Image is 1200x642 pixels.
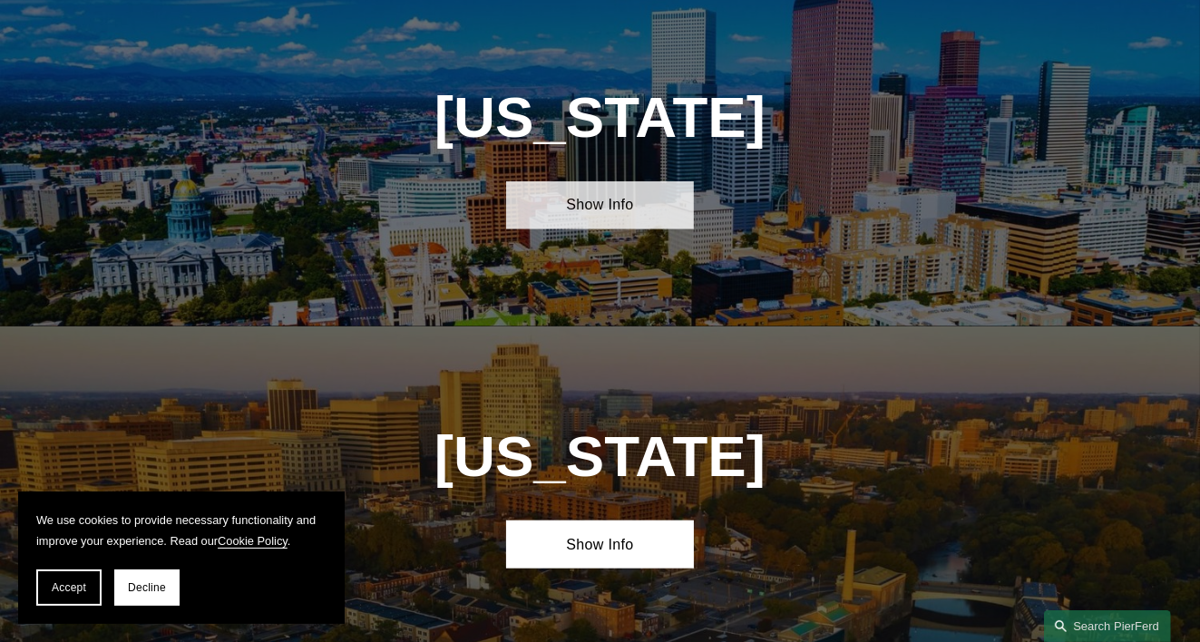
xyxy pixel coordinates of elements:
[114,569,180,606] button: Decline
[506,520,694,569] a: Show Info
[1044,610,1171,642] a: Search this site
[128,581,166,594] span: Decline
[506,181,694,229] a: Show Info
[36,569,102,606] button: Accept
[218,534,288,548] a: Cookie Policy
[365,84,834,151] h1: [US_STATE]
[365,423,834,490] h1: [US_STATE]
[18,491,345,624] section: Cookie banner
[52,581,86,594] span: Accept
[36,510,327,551] p: We use cookies to provide necessary functionality and improve your experience. Read our .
